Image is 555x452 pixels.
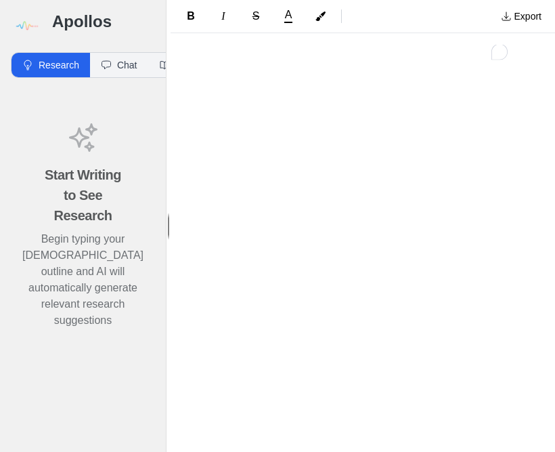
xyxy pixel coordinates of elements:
iframe: Drift Widget Chat Controller [487,384,539,436]
p: Begin typing your [DEMOGRAPHIC_DATA] outline and AI will automatically generate relevant research... [22,231,143,329]
span: B [187,10,195,22]
button: Format Strikethrough [241,5,271,27]
span: A [285,9,292,20]
span: I [221,10,225,22]
button: A [273,7,303,26]
button: [DEMOGRAPHIC_DATA] [148,53,292,77]
img: logo [11,11,41,41]
button: Format Italics [208,5,238,27]
h4: Start Writing to See Research [43,165,123,226]
button: Research [12,53,90,77]
button: Format Bold [176,5,206,27]
h3: Apollos [52,11,155,33]
button: Export [493,5,550,27]
button: Chat [90,53,148,77]
span: S [252,10,260,22]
